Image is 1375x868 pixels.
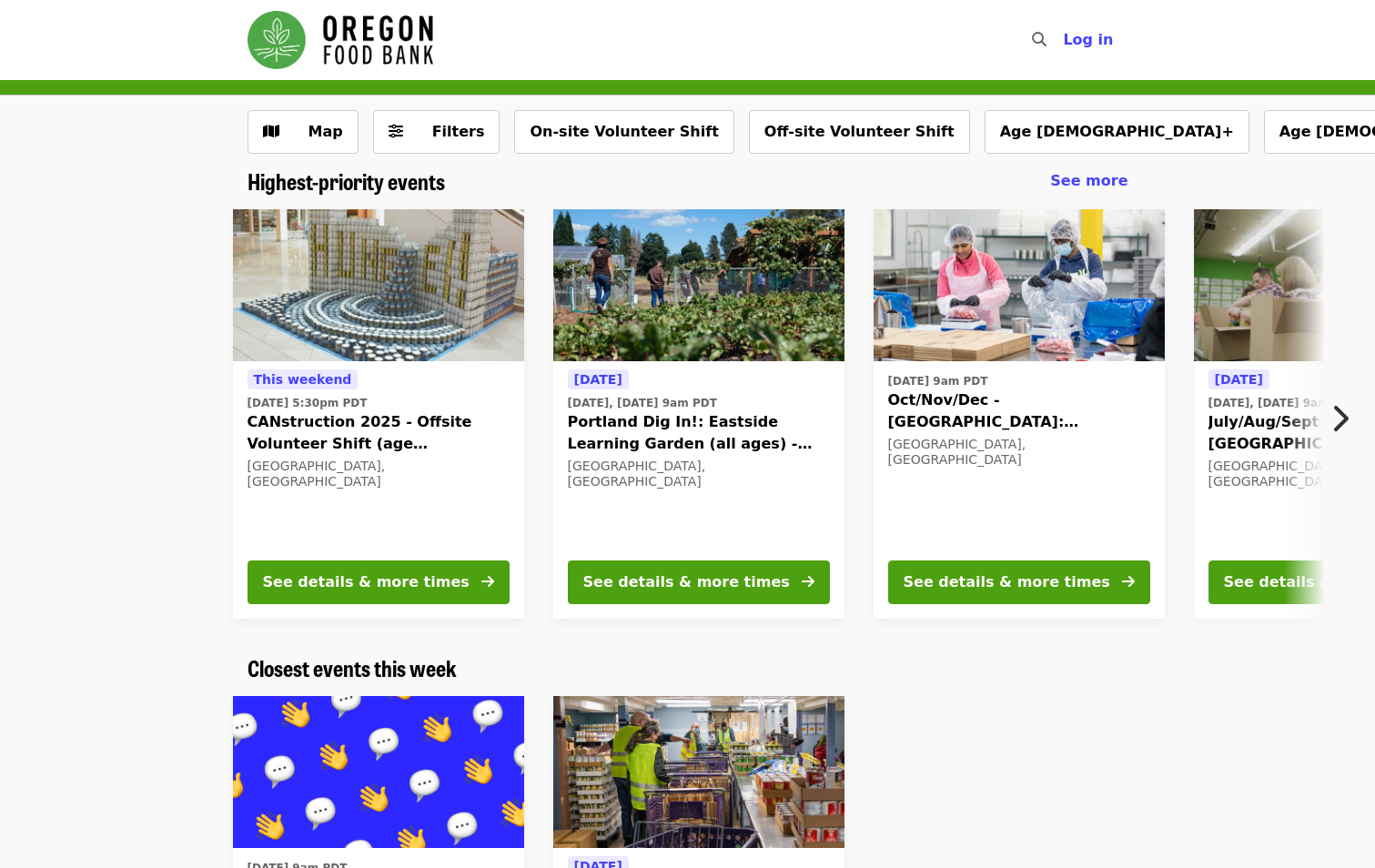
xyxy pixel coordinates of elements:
i: arrow-right icon [1122,573,1135,590]
input: Search [1057,18,1072,62]
div: [GEOGRAPHIC_DATA], [GEOGRAPHIC_DATA] [248,459,510,490]
div: Highest-priority events [233,168,1143,195]
i: search icon [1032,31,1046,48]
i: chevron-right icon [1330,401,1349,436]
span: Highest-priority events [248,165,445,197]
img: Oct/Nov/Dec - Beaverton: Repack/Sort (age 10+) organized by Oregon Food Bank [874,209,1165,362]
i: arrow-right icon [481,573,494,590]
button: Show map view [248,110,359,154]
div: [GEOGRAPHIC_DATA], [GEOGRAPHIC_DATA] [568,459,830,490]
time: [DATE] 5:30pm PDT [248,395,368,411]
button: See details & more times [248,560,510,604]
a: See more [1050,170,1127,192]
span: Closest events this week [248,651,457,683]
button: Next item [1315,393,1375,444]
div: See details & more times [583,571,790,593]
span: This weekend [254,372,352,387]
span: Log in [1063,31,1113,48]
div: See details & more times [263,571,470,593]
span: Oct/Nov/Dec - [GEOGRAPHIC_DATA]: Repack/Sort (age [DEMOGRAPHIC_DATA]+) [888,389,1150,433]
img: CANstruction 2025 - Offsite Volunteer Shift (age 16+) organized by Oregon Food Bank [233,209,524,362]
time: [DATE], [DATE] 9am PDT [1208,395,1358,411]
div: Closest events this week [233,655,1143,681]
div: [GEOGRAPHIC_DATA], [GEOGRAPHIC_DATA] [888,437,1150,468]
img: Portland Dig In!: Eastside Learning Garden (all ages) - Aug/Sept/Oct organized by Oregon Food Bank [553,209,844,362]
time: [DATE], [DATE] 9am PDT [568,395,717,411]
span: [DATE] [574,372,622,387]
a: See details for "Oct/Nov/Dec - Beaverton: Repack/Sort (age 10+)" [874,209,1165,619]
i: arrow-right icon [802,573,814,590]
a: See details for "CANstruction 2025 - Offsite Volunteer Shift (age 16+)" [233,209,524,619]
img: Clay Street Table Food Pantry- Free Food Market organized by Oregon Food Bank [233,696,524,849]
span: See more [1050,172,1127,189]
time: [DATE] 9am PDT [888,373,988,389]
span: Filters [432,123,485,140]
a: Highest-priority events [248,168,445,195]
span: CANstruction 2025 - Offsite Volunteer Shift (age [DEMOGRAPHIC_DATA]+) [248,411,510,455]
button: See details & more times [568,560,830,604]
button: Log in [1048,22,1127,58]
span: Portland Dig In!: Eastside Learning Garden (all ages) - Aug/Sept/Oct [568,411,830,455]
i: map icon [263,123,279,140]
button: Age [DEMOGRAPHIC_DATA]+ [985,110,1249,154]
span: Map [308,123,343,140]
i: sliders-h icon [389,123,403,140]
button: Filters (0 selected) [373,110,500,154]
div: See details & more times [904,571,1110,593]
img: Northeast Emergency Food Program - Partner Agency Support organized by Oregon Food Bank [553,696,844,849]
a: Closest events this week [248,655,457,681]
button: On-site Volunteer Shift [514,110,733,154]
img: Oregon Food Bank - Home [248,11,433,69]
span: [DATE] [1215,372,1263,387]
button: See details & more times [888,560,1150,604]
button: Off-site Volunteer Shift [749,110,970,154]
a: See details for "Portland Dig In!: Eastside Learning Garden (all ages) - Aug/Sept/Oct" [553,209,844,619]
